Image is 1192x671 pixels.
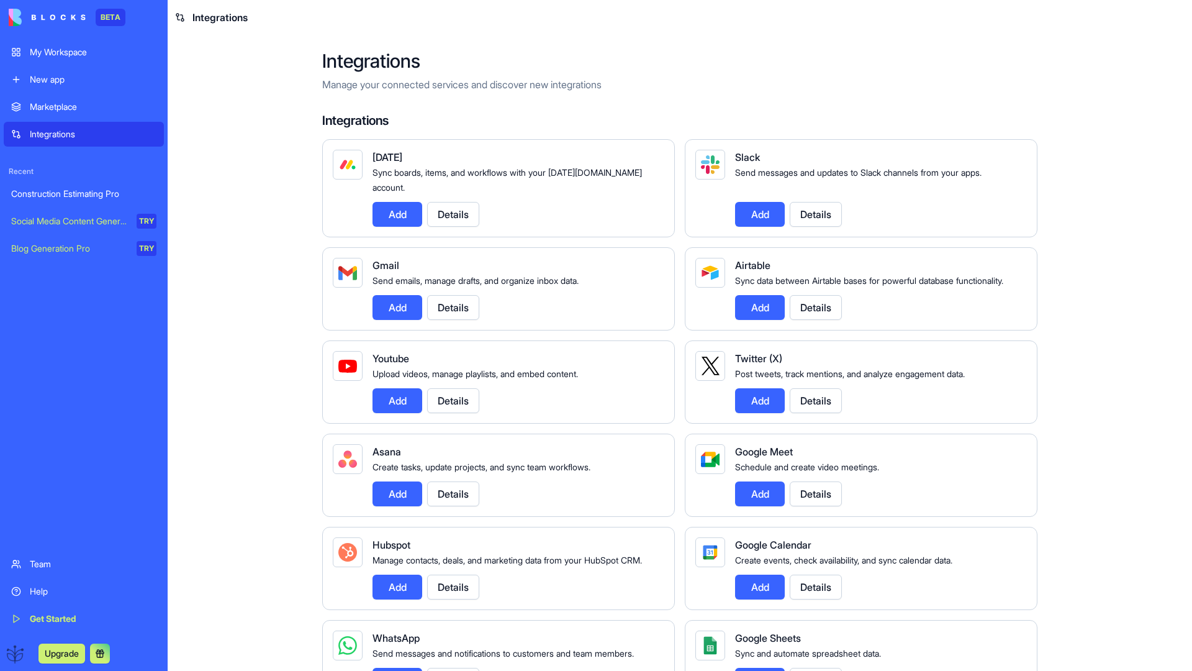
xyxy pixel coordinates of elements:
[38,644,85,664] button: Upgrade
[790,575,842,600] button: Details
[20,35,194,84] div: You’ll get replies here and in your email: ✉️
[10,161,204,340] div: Hi Rich,We’re currently working on adding the ability to preview PDFs directly on the platform — ...
[372,539,410,551] span: Hubspot
[20,321,194,333] div: [PERSON_NAME]
[735,259,770,272] span: Airtable
[8,5,32,29] button: go back
[60,6,141,16] h1: [PERSON_NAME]
[735,295,785,320] button: Add
[4,209,164,234] a: Social Media Content GeneratorTRY
[79,407,89,417] button: Start recording
[735,202,785,227] button: Add
[4,40,164,65] a: My Workspace
[11,215,128,227] div: Social Media Content Generator
[4,552,164,577] a: Team
[4,94,164,119] a: Marketplace
[4,122,164,147] a: Integrations
[20,186,194,235] div: We’re currently working on adding the ability to preview PDFs directly on the platform — this sho...
[735,539,811,551] span: Google Calendar
[4,167,164,176] span: Recent
[30,101,156,113] div: Marketplace
[372,555,642,565] span: Manage contacts, deals, and marketing data from your HubSpot CRM.
[4,579,164,604] a: Help
[372,295,422,320] button: Add
[30,128,156,140] div: Integrations
[372,575,422,600] button: Add
[194,5,218,29] button: Home
[20,242,194,303] div: Just to clarify, when you mentioned converting PDFs to TIFs, was that simply because the PDFs wer...
[30,103,94,113] b: under 1 hour
[735,388,785,413] button: Add
[372,368,578,379] span: Upload videos, manage playlists, and embed content.
[427,575,479,600] button: Details
[20,60,119,83] b: [EMAIL_ADDRESS][DOMAIN_NAME]
[20,343,117,350] div: [PERSON_NAME] • 1h ago
[372,388,422,413] button: Add
[735,445,793,458] span: Google Meet
[45,363,238,439] div: Yes, Many times tiffs load faster than PDFs, but I mostly get .pdf drawings, that's why I was try...
[53,135,212,146] div: joined the conversation
[53,136,123,145] b: [PERSON_NAME]
[790,202,842,227] button: Details
[735,632,801,644] span: Google Sheets
[59,407,69,417] button: Upload attachment
[35,7,55,27] div: Profile image for Michal
[735,275,1003,286] span: Sync data between Airtable bases for powerful database functionality.
[11,381,238,402] textarea: To enrich screen reader interactions, please activate Accessibility in Grammarly extension settings
[735,151,760,163] span: Slack
[322,112,1037,129] h4: Integrations
[322,50,1037,72] h2: Integrations
[4,606,164,631] a: Get Started
[790,482,842,506] button: Details
[4,236,164,261] a: Blog Generation ProTRY
[372,462,590,472] span: Create tasks, update projects, and sync team workflows.
[30,73,156,86] div: New app
[9,9,86,26] img: logo
[735,462,879,472] span: Schedule and create video meetings.
[37,134,50,147] div: Profile image for Michal
[735,167,982,178] span: Send messages and updates to Slack channels from your apps.
[10,363,238,454] div: Rich says…
[19,407,29,417] button: Emoji picker
[30,558,156,570] div: Team
[790,295,842,320] button: Details
[20,91,194,115] div: Our usual reply time 🕒
[372,352,409,365] span: Youtube
[735,575,785,600] button: Add
[11,242,128,255] div: Blog Generation Pro
[4,67,164,92] a: New app
[4,181,164,206] a: Construction Estimating Pro
[427,388,479,413] button: Details
[11,188,156,200] div: Construction Estimating Pro
[10,28,238,132] div: The Blocks Team says…
[372,151,402,163] span: [DATE]
[372,275,579,286] span: Send emails, manage drafts, and organize inbox data.
[427,482,479,506] button: Details
[735,352,782,365] span: Twitter (X)
[372,632,420,644] span: WhatsApp
[372,202,422,227] button: Add
[137,241,156,256] div: TRY
[10,28,204,122] div: You’ll get replies here and in your email:✉️[EMAIL_ADDRESS][DOMAIN_NAME]Our usual reply time🕒unde...
[372,482,422,506] button: Add
[39,407,49,417] button: Gif picker
[20,168,194,181] div: Hi Rich,
[20,309,194,321] div: Best,
[735,482,785,506] button: Add
[372,259,399,272] span: Gmail
[735,555,952,565] span: Create events, check availability, and sync calendar data.
[9,9,125,26] a: BETA
[30,585,156,598] div: Help
[790,388,842,413] button: Details
[60,16,85,28] p: Active
[322,77,1037,92] p: Manage your connected services and discover new integrations
[372,445,401,458] span: Asana
[218,5,240,27] div: Close
[30,613,156,625] div: Get Started
[10,161,238,363] div: Michal says…
[372,167,642,193] span: Sync boards, items, and workflows with your [DATE][DOMAIN_NAME] account.
[30,46,156,58] div: My Workspace
[735,368,965,379] span: Post tweets, track mentions, and analyze engagement data.
[735,648,881,659] span: Sync and automate spreadsheet data.
[55,370,228,431] div: Yes, Many times tiffs load faster than PDFs, but I mostly get .pdf drawings, that's why I was try...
